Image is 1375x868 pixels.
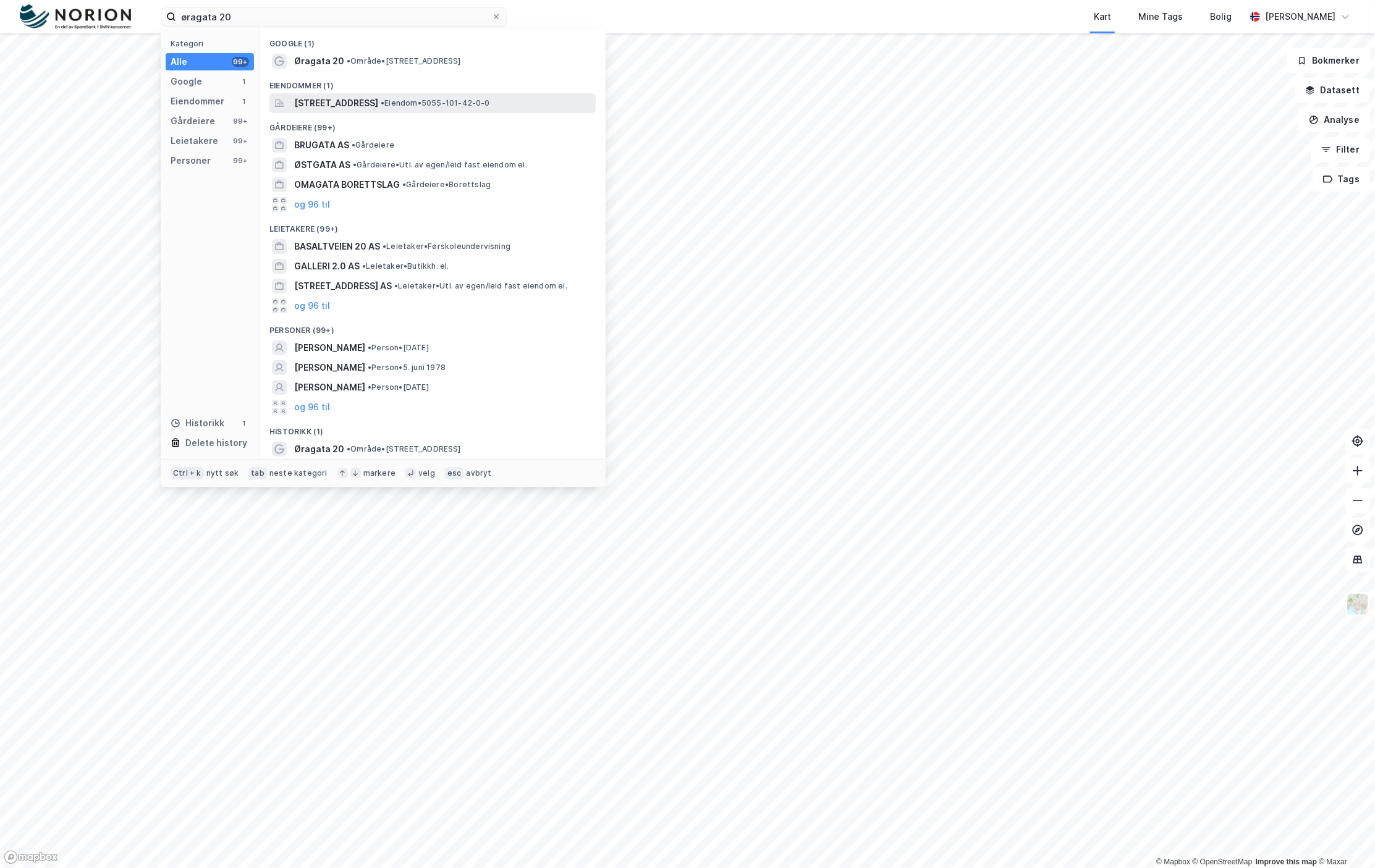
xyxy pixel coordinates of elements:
div: [PERSON_NAME] [1265,9,1335,24]
span: Leietaker • Førskoleundervisning [383,242,510,251]
iframe: Chat Widget [1313,809,1375,868]
a: Mapbox [1156,857,1190,866]
span: • [362,261,366,271]
button: og 96 til [294,298,330,313]
span: BASALTVEIEN 20 AS [294,239,380,254]
div: Kart [1094,9,1111,24]
button: Tags [1313,167,1370,192]
div: 1 [239,96,249,106]
div: 1 [239,418,249,428]
span: • [368,363,371,372]
span: • [353,160,357,169]
button: Bokmerker [1287,48,1370,73]
div: nytt søk [206,468,239,478]
span: Gårdeiere • Utl. av egen/leid fast eiendom el. [353,160,527,170]
span: Gårdeiere • Borettslag [402,180,491,190]
div: Personer [171,153,211,168]
button: og 96 til [294,197,330,212]
div: avbryt [466,468,491,478]
div: Personer (99+) [260,316,606,338]
div: neste kategori [269,468,328,478]
span: • [352,140,355,150]
div: 99+ [232,156,249,166]
a: Improve this map [1256,857,1317,866]
span: BRUGATA AS [294,138,349,153]
div: Kontrollprogram for chat [1313,809,1375,868]
span: Person • [DATE] [368,382,429,392]
div: Gårdeiere [171,114,215,129]
div: velg [418,468,435,478]
span: Område • [STREET_ADDRESS] [347,56,461,66]
input: Søk på adresse, matrikkel, gårdeiere, leietakere eller personer [176,7,491,26]
span: • [347,444,350,453]
span: • [394,281,398,290]
span: Område • [STREET_ADDRESS] [347,444,461,454]
span: Øragata 20 [294,442,344,457]
div: Leietakere (99+) [260,214,606,237]
span: Øragata 20 [294,54,344,69]
div: Google [171,74,202,89]
div: esc [445,467,464,479]
div: Kategori [171,39,254,48]
span: • [368,343,371,352]
span: Person • 5. juni 1978 [368,363,446,373]
span: • [383,242,386,251]
a: Mapbox homepage [4,850,58,864]
span: • [347,56,350,65]
div: 99+ [232,57,249,67]
div: Gårdeiere (99+) [260,113,606,135]
span: [PERSON_NAME] [294,340,365,355]
span: [STREET_ADDRESS] [294,96,378,111]
span: Leietaker • Butikkh. el. [362,261,449,271]
button: Analyse [1298,107,1370,132]
div: markere [363,468,396,478]
div: Mine Tags [1138,9,1183,24]
div: 1 [239,77,249,86]
div: Ctrl + k [171,467,204,479]
span: [STREET_ADDRESS] AS [294,279,392,293]
button: Filter [1311,137,1370,162]
div: Delete history [185,436,247,450]
span: GALLERI 2.0 AS [294,259,360,274]
div: 99+ [232,116,249,126]
div: 99+ [232,136,249,146]
div: Historikk (1) [260,417,606,439]
span: Gårdeiere [352,140,394,150]
button: og 96 til [294,400,330,415]
div: Alle [171,54,187,69]
div: tab [248,467,267,479]
div: Leietakere [171,133,218,148]
img: norion-logo.80e7a08dc31c2e691866.png [20,4,131,30]
div: Bolig [1210,9,1232,24]
div: Historikk [171,416,224,431]
span: • [402,180,406,189]
span: Person • [DATE] [368,343,429,353]
span: OMAGATA BORETTSLAG [294,177,400,192]
span: Leietaker • Utl. av egen/leid fast eiendom el. [394,281,567,291]
div: Eiendommer (1) [260,71,606,93]
div: Eiendommer [171,94,224,109]
span: [PERSON_NAME] [294,360,365,375]
span: Eiendom • 5055-101-42-0-0 [381,98,490,108]
span: • [381,98,384,107]
span: • [368,382,371,392]
button: Datasett [1295,78,1370,103]
span: ØSTGATA AS [294,158,350,172]
img: Z [1346,592,1369,616]
div: Google (1) [260,29,606,51]
span: [PERSON_NAME] [294,380,365,395]
a: OpenStreetMap [1193,857,1253,866]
